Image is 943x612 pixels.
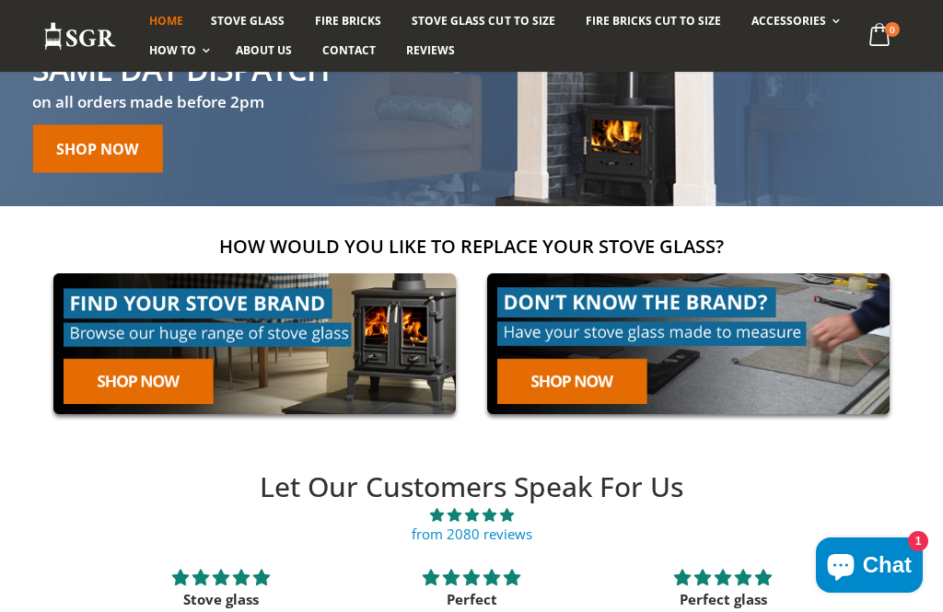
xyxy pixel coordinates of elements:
[149,13,183,29] span: Home
[738,6,849,36] a: Accessories
[94,505,848,544] a: 4.90 stars from 2080 reviews
[810,537,928,597] inbox-online-store-chat: Shopify online store chat
[862,18,900,54] a: 0
[412,525,532,543] a: from 2080 reviews
[197,6,298,36] a: Stove Glass
[117,566,324,589] div: 5 stars
[885,22,900,37] span: 0
[43,234,900,259] h2: How would you like to replace your stove glass?
[398,6,568,36] a: Stove Glass Cut To Size
[406,42,455,58] span: Reviews
[586,13,721,29] span: Fire Bricks Cut To Size
[309,36,390,65] a: Contact
[412,13,554,29] span: Stove Glass Cut To Size
[94,468,848,506] h2: Let Our Customers Speak For Us
[32,124,162,172] a: Shop Now
[620,590,827,609] div: Perfect glass
[135,6,197,36] a: Home
[620,566,827,589] div: 5 stars
[751,13,826,29] span: Accessories
[149,42,196,58] span: How To
[135,36,219,65] a: How To
[236,42,292,58] span: About us
[117,590,324,609] div: Stove glass
[222,36,306,65] a: About us
[43,21,117,52] img: Stove Glass Replacement
[392,36,469,65] a: Reviews
[322,42,376,58] span: Contact
[32,92,330,113] h3: on all orders made before 2pm
[301,6,395,36] a: Fire Bricks
[368,590,576,609] div: Perfect
[572,6,735,36] a: Fire Bricks Cut To Size
[211,13,285,29] span: Stove Glass
[477,263,900,424] img: made-to-measure-cta_2cd95ceb-d519-4648-b0cf-d2d338fdf11f.jpg
[43,263,466,424] img: find-your-brand-cta_9b334d5d-5c94-48ed-825f-d7972bbdebd0.jpg
[315,13,381,29] span: Fire Bricks
[368,566,576,589] div: 5 stars
[94,505,848,525] span: 4.90 stars
[32,53,330,85] h2: Same day Dispatch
